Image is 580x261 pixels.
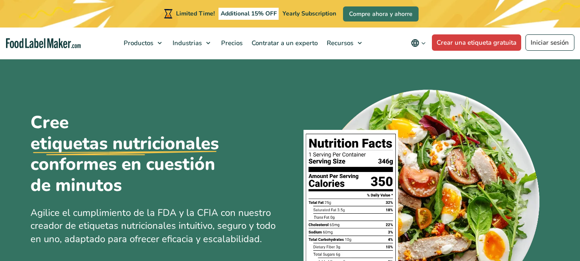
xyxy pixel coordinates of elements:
[176,9,215,18] span: Limited Time!
[219,39,243,47] span: Precios
[249,39,319,47] span: Contratar a un experto
[525,34,574,51] a: Iniciar sesión
[282,9,336,18] span: Yearly Subscription
[168,28,215,58] a: Industrias
[121,39,154,47] span: Productos
[343,6,419,21] a: Compre ahora y ahorre
[217,28,245,58] a: Precios
[170,39,203,47] span: Industrias
[247,28,320,58] a: Contratar a un experto
[322,28,366,58] a: Recursos
[6,38,81,48] a: Food Label Maker homepage
[324,39,354,47] span: Recursos
[119,28,166,58] a: Productos
[30,133,219,154] u: etiquetas nutricionales
[30,206,276,246] span: Agilice el cumplimiento de la FDA y la CFIA con nuestro creador de etiquetas nutricionales intuit...
[405,34,432,52] button: Change language
[432,34,522,51] a: Crear una etiqueta gratuita
[219,8,279,20] span: Additional 15% OFF
[30,112,237,196] h1: Cree conformes en cuestión de minutos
